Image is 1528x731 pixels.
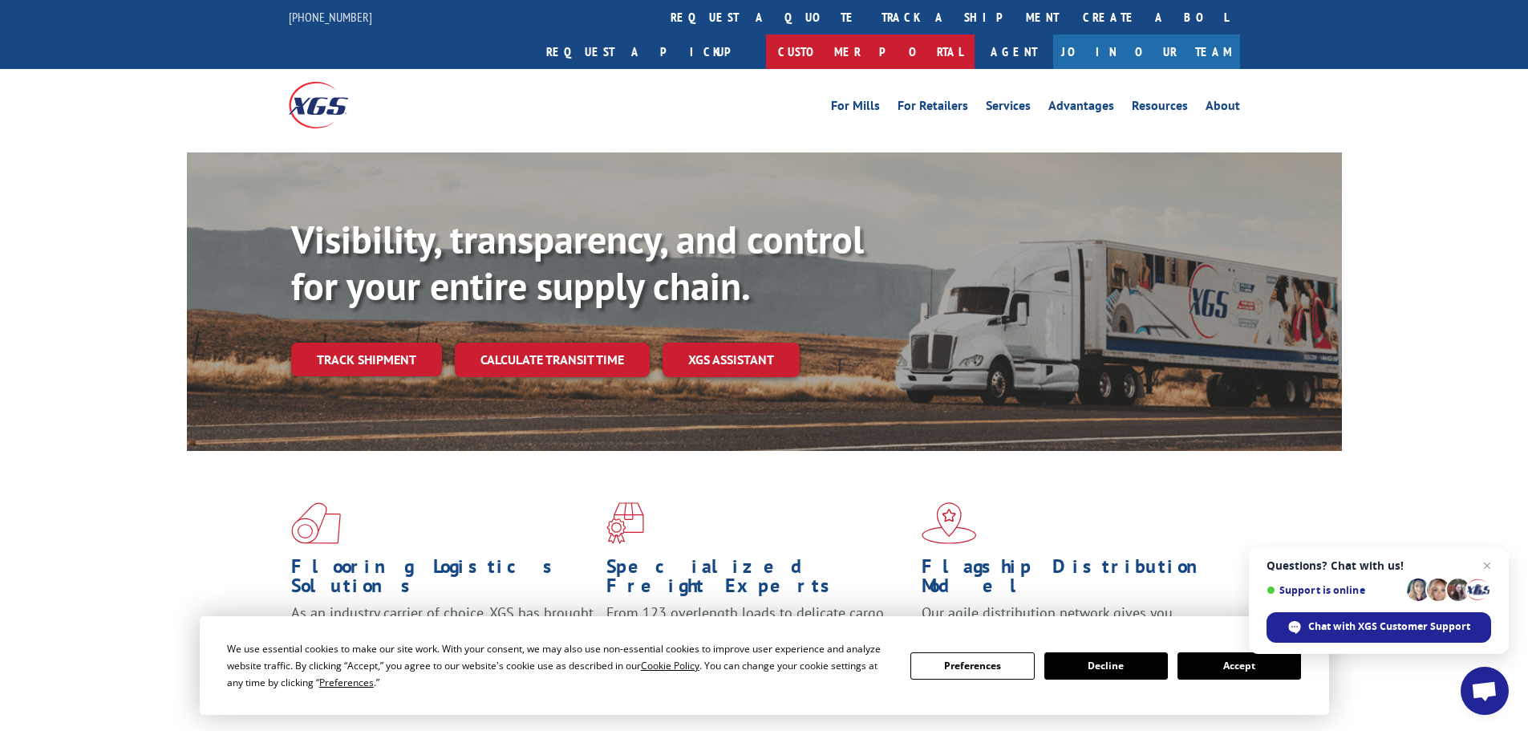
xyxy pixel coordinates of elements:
span: Chat with XGS Customer Support [1308,619,1470,634]
img: xgs-icon-focused-on-flooring-red [606,502,644,544]
div: We use essential cookies to make our site work. With your consent, we may also use non-essential ... [227,640,891,691]
div: Cookie Consent Prompt [200,616,1329,715]
img: xgs-icon-total-supply-chain-intelligence-red [291,502,341,544]
a: Request a pickup [534,35,766,69]
div: Chat with XGS Customer Support [1267,612,1491,643]
b: Visibility, transparency, and control for your entire supply chain. [291,214,864,311]
span: Preferences [319,676,374,689]
a: Track shipment [291,343,442,376]
a: About [1206,99,1240,117]
span: Close chat [1477,556,1497,575]
img: xgs-icon-flagship-distribution-model-red [922,502,977,544]
a: For Mills [831,99,880,117]
span: Support is online [1267,584,1401,596]
button: Preferences [910,652,1034,680]
a: XGS ASSISTANT [663,343,800,377]
a: [PHONE_NUMBER] [289,9,372,25]
button: Accept [1177,652,1301,680]
h1: Flagship Distribution Model [922,557,1225,603]
span: Our agile distribution network gives you nationwide inventory management on demand. [922,603,1217,641]
a: Join Our Team [1053,35,1240,69]
div: Open chat [1461,667,1509,715]
h1: Specialized Freight Experts [606,557,910,603]
h1: Flooring Logistics Solutions [291,557,594,603]
button: Decline [1044,652,1168,680]
a: Customer Portal [766,35,975,69]
a: Services [986,99,1031,117]
a: Agent [975,35,1053,69]
a: Resources [1132,99,1188,117]
a: Advantages [1048,99,1114,117]
a: For Retailers [898,99,968,117]
span: Questions? Chat with us! [1267,559,1491,572]
a: Calculate transit time [455,343,650,377]
p: From 123 overlength loads to delicate cargo, our experienced staff knows the best way to move you... [606,603,910,675]
span: As an industry carrier of choice, XGS has brought innovation and dedication to flooring logistics... [291,603,594,660]
span: Cookie Policy [641,659,699,672]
